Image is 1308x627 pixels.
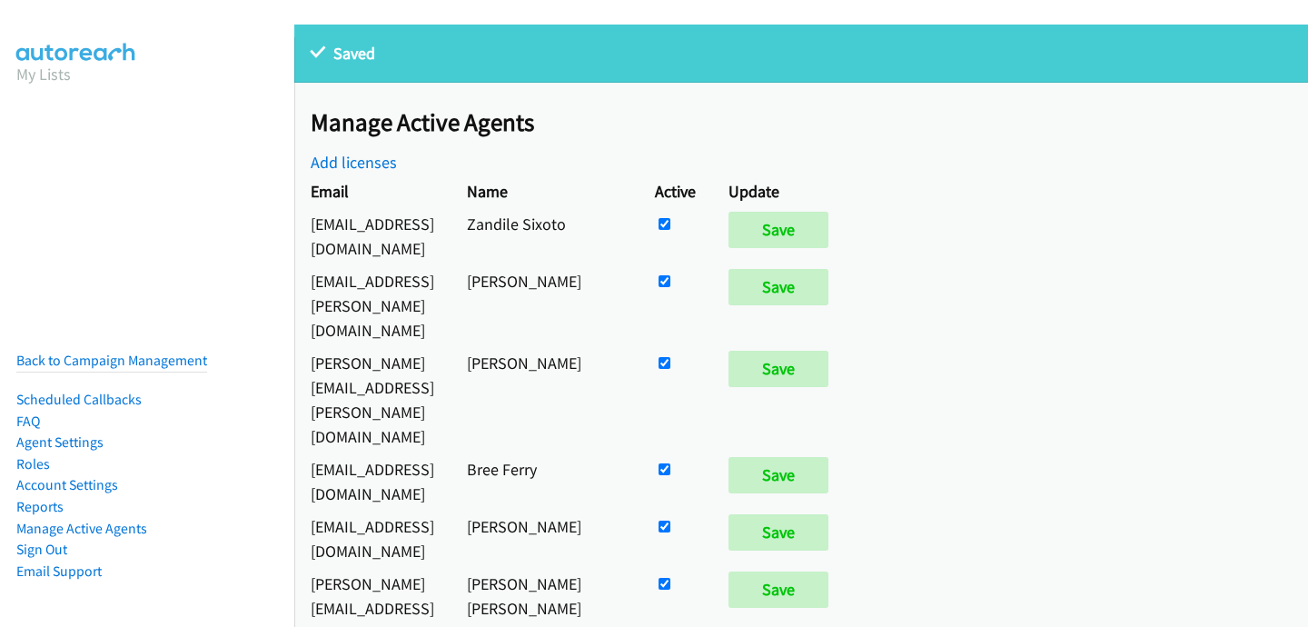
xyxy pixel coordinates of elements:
[451,510,639,567] td: [PERSON_NAME]
[728,457,828,493] input: Save
[639,174,712,207] th: Active
[294,174,451,207] th: Email
[294,346,451,453] td: [PERSON_NAME][EMAIL_ADDRESS][PERSON_NAME][DOMAIN_NAME]
[311,107,1308,138] h2: Manage Active Agents
[16,433,104,451] a: Agent Settings
[16,391,142,408] a: Scheduled Callbacks
[451,207,639,264] td: Zandile Sixoto
[16,64,71,85] a: My Lists
[16,541,67,558] a: Sign Out
[728,514,828,551] input: Save
[294,510,451,567] td: [EMAIL_ADDRESS][DOMAIN_NAME]
[451,346,639,453] td: [PERSON_NAME]
[16,352,207,369] a: Back to Campaign Management
[728,269,828,305] input: Save
[728,212,828,248] input: Save
[16,476,118,493] a: Account Settings
[451,264,639,346] td: [PERSON_NAME]
[451,174,639,207] th: Name
[451,453,639,510] td: Bree Ferry
[16,455,50,473] a: Roles
[294,453,451,510] td: [EMAIL_ADDRESS][DOMAIN_NAME]
[311,152,397,173] a: Add licenses
[16,413,40,430] a: FAQ
[311,41,1292,65] p: Saved
[294,207,451,264] td: [EMAIL_ADDRESS][DOMAIN_NAME]
[294,264,451,346] td: [EMAIL_ADDRESS][PERSON_NAME][DOMAIN_NAME]
[712,174,853,207] th: Update
[16,562,102,580] a: Email Support
[728,351,828,387] input: Save
[16,520,147,537] a: Manage Active Agents
[16,498,64,515] a: Reports
[728,572,828,608] input: Save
